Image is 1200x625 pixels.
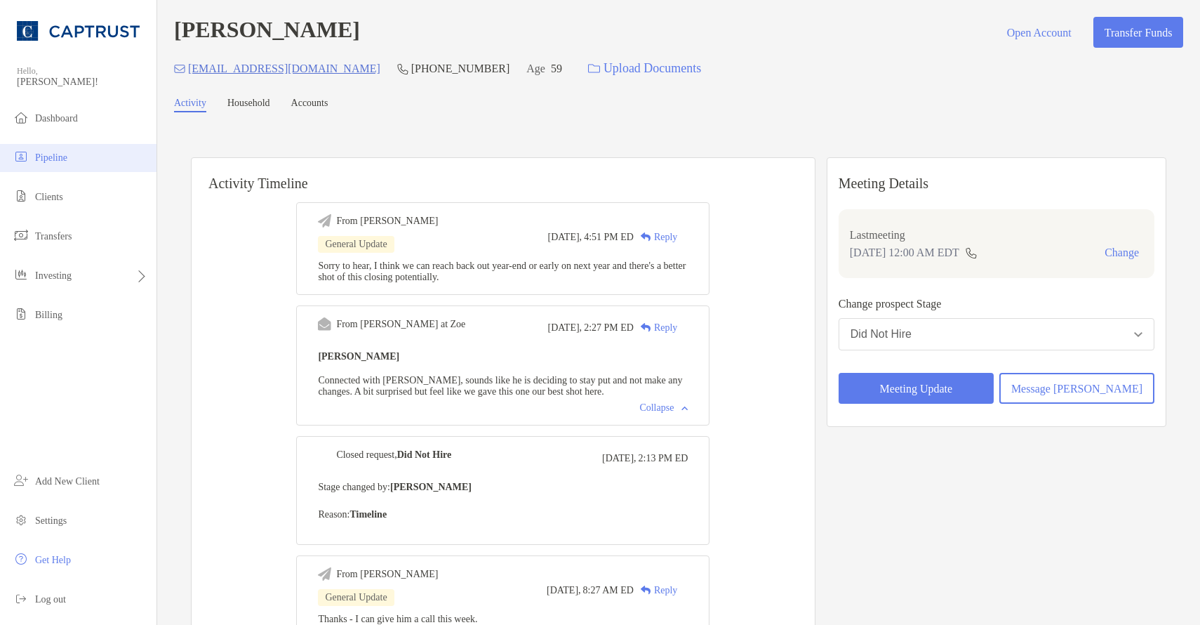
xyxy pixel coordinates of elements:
[35,555,71,565] span: Get Help
[551,60,562,77] p: 59
[349,509,387,520] b: Timeline
[579,53,710,84] a: Upload Documents
[526,60,545,77] p: Age
[850,244,959,261] p: [DATE] 12:00 AM EDT
[13,148,29,165] img: pipeline icon
[35,310,62,320] span: Billing
[35,192,63,202] span: Clients
[390,482,472,492] b: [PERSON_NAME]
[634,583,677,598] div: Reply
[641,232,651,242] img: Reply icon
[318,261,686,282] span: Sorry to hear, I think we can reach back out year-end or early on next year and there's a better ...
[13,187,29,204] img: clients icon
[336,569,438,580] div: From [PERSON_NAME]
[1134,332,1142,337] img: Open dropdown arrow
[839,175,1154,192] p: Meeting Details
[174,98,206,112] a: Activity
[641,323,651,332] img: Reply icon
[318,351,399,362] b: [PERSON_NAME]
[851,328,912,341] div: Did Not Hire
[13,305,29,322] img: billing icon
[17,77,148,88] span: [PERSON_NAME]!
[35,515,67,526] span: Settings
[35,113,78,124] span: Dashboard
[13,227,29,244] img: transfers icon
[35,231,72,242] span: Transfers
[13,109,29,126] img: dashboard icon
[641,586,651,595] img: Reply icon
[13,551,29,567] img: get-help icon
[336,319,465,330] div: From [PERSON_NAME] at Zoe
[1100,246,1143,260] button: Change
[839,373,994,404] button: Meeting Update
[584,232,634,243] span: 4:51 PM ED
[17,6,140,56] img: CAPTRUST Logo
[13,266,29,283] img: investing icon
[634,230,677,244] div: Reply
[547,585,581,596] span: [DATE],
[318,506,688,523] p: Reason:
[174,17,360,48] h4: [PERSON_NAME]
[13,590,29,607] img: logout icon
[965,247,978,258] img: communication type
[584,322,634,334] span: 2:27 PM ED
[192,158,815,192] h6: Activity Timeline
[999,373,1154,404] button: Message [PERSON_NAME]
[174,65,185,73] img: Email Icon
[318,567,331,581] img: Event icon
[35,270,72,281] span: Investing
[227,98,270,112] a: Household
[639,453,688,464] span: 2:13 PM ED
[318,478,688,496] p: Stage changed by:
[548,322,582,334] span: [DATE],
[839,318,1154,350] button: Did Not Hire
[318,448,331,461] img: Event icon
[35,594,66,605] span: Log out
[681,406,688,410] img: Chevron icon
[318,589,394,606] div: General Update
[336,449,451,461] div: Closed request,
[318,236,394,253] div: General Update
[839,295,1154,312] p: Change prospect Stage
[318,375,682,397] span: Connected with [PERSON_NAME], sounds like he is deciding to stay put and not make any changes. A ...
[602,453,636,464] span: [DATE],
[291,98,328,112] a: Accounts
[411,60,509,77] p: [PHONE_NUMBER]
[397,63,408,74] img: Phone Icon
[548,232,582,243] span: [DATE],
[588,64,600,74] img: button icon
[583,585,634,596] span: 8:27 AM ED
[850,226,1143,244] p: Last meeting
[318,614,477,624] span: Thanks - I can give him a call this week.
[35,476,100,487] span: Add New Client
[634,320,677,335] div: Reply
[318,214,331,228] img: Event icon
[318,317,331,331] img: Event icon
[397,449,452,460] b: Did Not Hire
[188,60,380,77] p: [EMAIL_ADDRESS][DOMAIN_NAME]
[13,511,29,528] img: settings icon
[336,216,438,227] div: From [PERSON_NAME]
[1093,17,1183,48] button: Transfer Funds
[13,472,29,489] img: add_new_client icon
[639,402,688,414] div: Collapse
[996,17,1082,48] button: Open Account
[35,152,67,163] span: Pipeline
